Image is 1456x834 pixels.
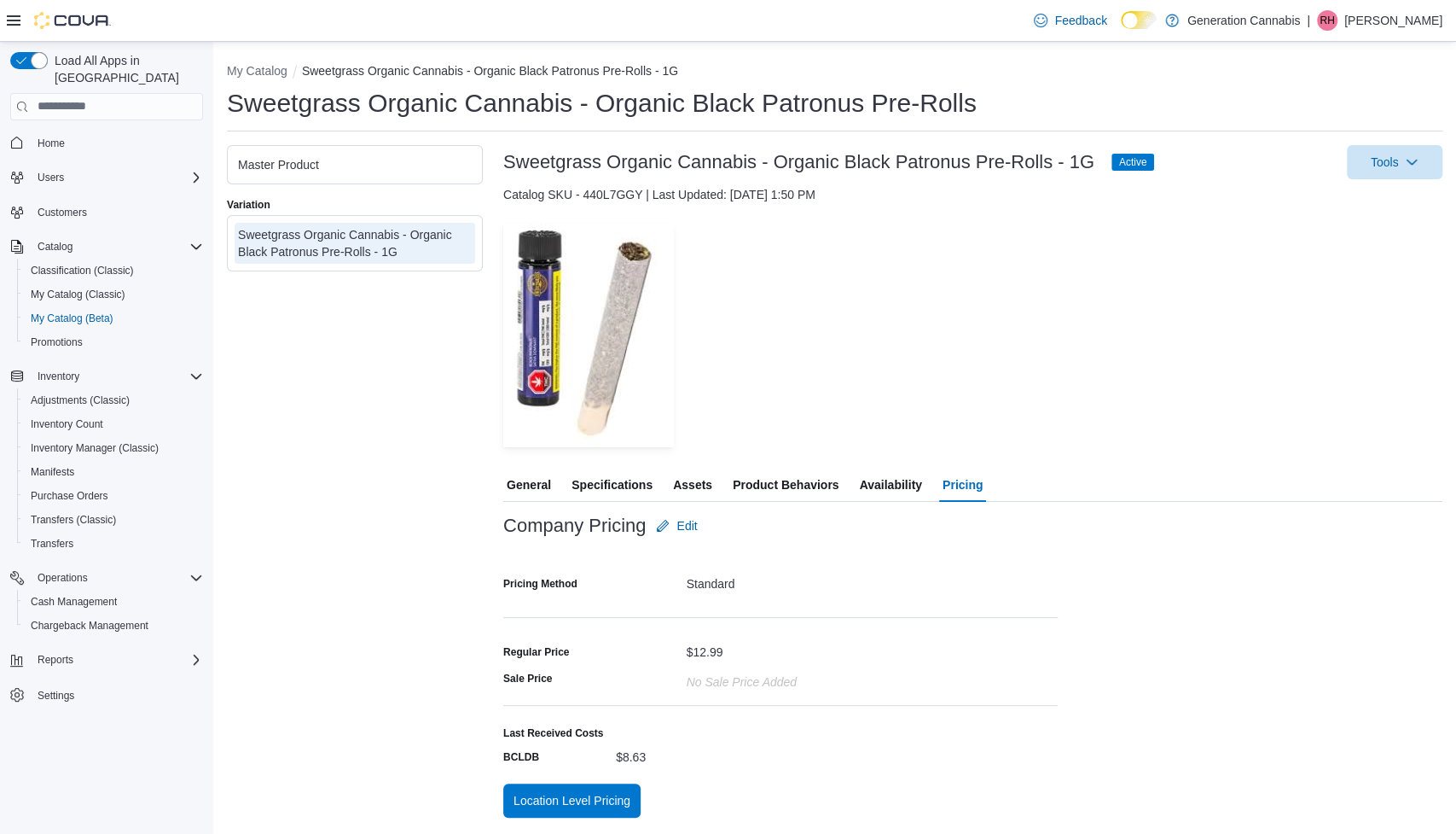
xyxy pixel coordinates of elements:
span: Cash Management [31,595,117,609]
button: Inventory Count [17,412,210,436]
button: My Catalog (Classic) [17,283,210,306]
button: Transfers [17,532,210,556]
span: Active [1119,155,1147,170]
button: Inventory [3,365,210,388]
span: General [507,468,551,502]
button: Purchase Orders [17,484,210,508]
button: Classification (Classic) [17,259,210,283]
a: Chargeback Management [24,615,155,636]
h3: Company Pricing [503,516,646,536]
button: Users [3,166,210,190]
button: Location Level Pricing [503,784,641,818]
span: Inventory [38,370,79,383]
label: BCLDB [503,750,539,764]
a: My Catalog (Classic) [24,284,132,305]
div: Sweetgrass Organic Cannabis - Organic Black Patronus Pre-Rolls - 1G [238,226,472,260]
span: Feedback [1054,12,1106,29]
button: Transfers (Classic) [17,508,210,532]
div: No Sale Price added [687,668,797,689]
span: Edit [676,517,697,534]
span: Load All Apps in [GEOGRAPHIC_DATA] [48,52,203,86]
span: My Catalog (Classic) [24,284,203,305]
span: Manifests [31,465,74,479]
span: Promotions [31,335,83,349]
span: Specifications [571,468,653,502]
button: Promotions [17,330,210,354]
button: Edit [649,509,704,543]
div: Master Product [238,156,472,173]
nav: An example of EuiBreadcrumbs [227,62,1442,83]
img: Cova [34,12,111,29]
a: Settings [31,685,81,706]
button: Catalog [31,236,79,257]
button: Tools [1347,145,1442,179]
span: Purchase Orders [31,489,108,503]
p: Generation Cannabis [1187,10,1300,31]
span: Adjustments (Classic) [31,394,130,407]
button: My Catalog (Beta) [17,306,210,330]
span: Inventory Manager (Classic) [24,438,203,458]
p: | [1307,10,1310,31]
span: Adjustments (Classic) [24,390,203,411]
a: Adjustments (Classic) [24,390,136,411]
span: Inventory Count [31,417,103,431]
a: My Catalog (Beta) [24,308,120,329]
button: Chargeback Management [17,614,210,638]
span: Settings [38,689,74,703]
span: Reports [31,650,203,670]
span: Transfers [24,534,203,554]
a: Cash Management [24,592,124,612]
span: Promotions [24,332,203,353]
span: RH [1320,10,1334,31]
span: Purchase Orders [24,486,203,506]
h1: Sweetgrass Organic Cannabis - Organic Black Patronus Pre-Rolls [227,86,977,120]
button: Customers [3,200,210,225]
span: Inventory [31,366,203,387]
span: Classification (Classic) [31,264,134,277]
button: Inventory [31,366,86,387]
button: Adjustments (Classic) [17,388,210,412]
div: Robert Howes [1317,10,1337,31]
button: Operations [3,566,210,590]
span: Inventory Manager (Classic) [31,441,159,455]
button: Manifests [17,460,210,484]
a: Inventory Manager (Classic) [24,438,165,458]
span: Assets [673,468,712,502]
span: My Catalog (Beta) [31,312,113,325]
span: Users [31,167,203,188]
span: Availability [859,468,921,502]
div: Regular Price [503,645,569,659]
span: Active [1111,154,1155,171]
span: Location Level Pricing [513,792,630,809]
span: Cash Management [24,592,203,612]
button: Users [31,167,71,188]
button: Operations [31,568,95,588]
span: Transfers [31,537,73,551]
span: Dark Mode [1121,29,1122,30]
a: Inventory Count [24,414,110,434]
span: Tools [1371,154,1399,171]
a: Transfers [24,534,80,554]
label: Sale Price [503,672,552,685]
span: Chargeback Management [24,615,203,636]
span: Customers [31,201,203,223]
span: Home [38,137,65,150]
span: Pricing [943,468,983,502]
a: Customers [31,202,94,223]
nav: Complex example [10,124,203,752]
span: My Catalog (Classic) [31,288,125,301]
span: Settings [31,684,203,705]
a: Transfers (Classic) [24,510,123,530]
a: Classification (Classic) [24,260,141,281]
button: My Catalog [227,64,287,78]
p: [PERSON_NAME] [1344,10,1442,31]
div: Catalog SKU - 440L7GGY | Last Updated: [DATE] 1:50 PM [503,186,1442,203]
input: Dark Mode [1121,11,1157,29]
div: Standard [687,570,1059,591]
span: Home [31,132,203,154]
a: Manifests [24,462,81,482]
h3: Sweetgrass Organic Cannabis - Organic Black Patronus Pre-Rolls - 1G [503,152,1094,172]
button: Home [3,131,210,155]
span: Operations [31,568,203,588]
span: Inventory Count [24,414,203,434]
